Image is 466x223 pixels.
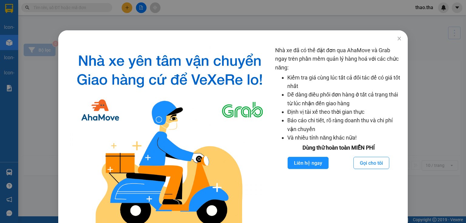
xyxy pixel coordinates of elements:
span: close [397,36,402,41]
span: Liên hệ ngay [294,159,322,167]
li: Kiểm tra giá cùng lúc tất cả đối tác để có giá tốt nhất [287,73,402,91]
li: Định vị tài xế theo thời gian thực [287,108,402,116]
li: Và nhiều tính năng khác nữa! [287,133,402,142]
div: Dùng thử hoàn toàn MIỄN PHÍ [275,144,402,152]
li: Dễ dàng điều phối đơn hàng ở tất cả trạng thái từ lúc nhận đến giao hàng [287,90,402,108]
span: Gọi cho tôi [360,159,383,167]
button: Liên hệ ngay [288,157,329,169]
button: Gọi cho tôi [353,157,389,169]
li: Báo cáo chi tiết, rõ ràng doanh thu và chi phí vận chuyển [287,116,402,133]
button: Close [391,30,408,47]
